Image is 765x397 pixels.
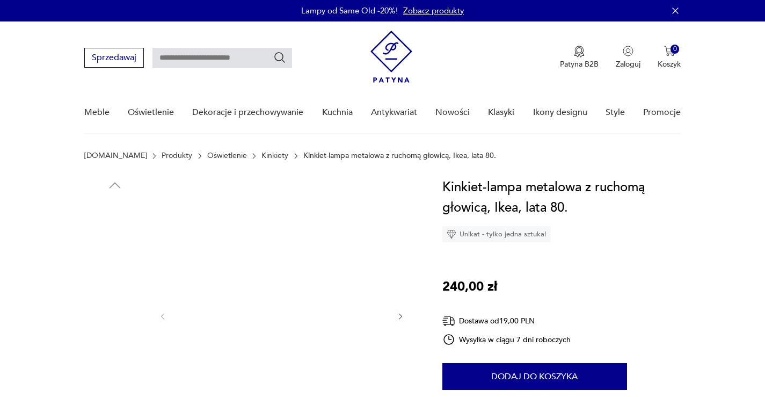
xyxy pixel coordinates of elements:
a: [DOMAIN_NAME] [84,151,147,160]
button: Dodaj do koszyka [442,363,627,390]
a: Dekoracje i przechowywanie [192,92,303,133]
button: Szukaj [273,51,286,64]
a: Zobacz produkty [403,5,464,16]
a: Kuchnia [322,92,353,133]
img: Zdjęcie produktu Kinkiet-lampa metalowa z ruchomą głowicą, Ikea, lata 80. [84,336,145,397]
a: Oświetlenie [128,92,174,133]
img: Patyna - sklep z meblami i dekoracjami vintage [370,31,412,83]
p: Kinkiet-lampa metalowa z ruchomą głowicą, Ikea, lata 80. [303,151,496,160]
a: Antykwariat [371,92,417,133]
a: Oświetlenie [207,151,247,160]
a: Meble [84,92,110,133]
img: Ikona koszyka [664,46,675,56]
p: 240,00 zł [442,277,497,297]
div: Wysyłka w ciągu 7 dni roboczych [442,333,571,346]
button: 0Koszyk [658,46,681,69]
p: Lampy od Same Old -20%! [301,5,398,16]
h1: Kinkiet-lampa metalowa z ruchomą głowicą, Ikea, lata 80. [442,177,681,218]
img: Zdjęcie produktu Kinkiet-lampa metalowa z ruchomą głowicą, Ikea, lata 80. [84,199,145,260]
a: Ikony designu [533,92,587,133]
div: Unikat - tylko jedna sztuka! [442,226,551,242]
a: Produkty [162,151,192,160]
a: Sprzedawaj [84,55,144,62]
a: Klasyki [488,92,514,133]
a: Promocje [643,92,681,133]
a: Style [606,92,625,133]
p: Zaloguj [616,59,640,69]
button: Sprzedawaj [84,48,144,68]
button: Zaloguj [616,46,640,69]
div: 0 [671,45,680,54]
a: Ikona medaluPatyna B2B [560,46,599,69]
p: Patyna B2B [560,59,599,69]
img: Zdjęcie produktu Kinkiet-lampa metalowa z ruchomą głowicą, Ikea, lata 80. [84,268,145,329]
img: Ikona medalu [574,46,585,57]
a: Kinkiety [261,151,288,160]
div: Dostawa od 19,00 PLN [442,314,571,328]
img: Ikona diamentu [447,229,456,239]
p: Koszyk [658,59,681,69]
img: Ikonka użytkownika [623,46,633,56]
button: Patyna B2B [560,46,599,69]
a: Nowości [435,92,470,133]
img: Ikona dostawy [442,314,455,328]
